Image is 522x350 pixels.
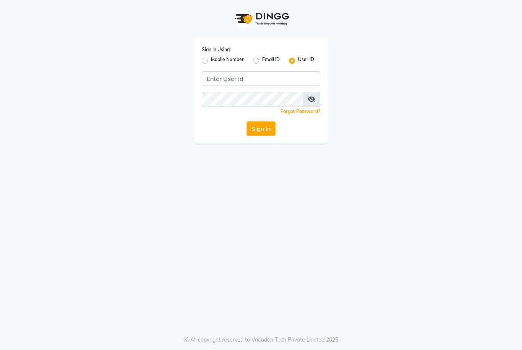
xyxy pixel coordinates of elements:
[280,108,320,114] a: Forgot Password?
[246,121,276,136] button: Sign In
[202,92,303,106] input: Username
[202,71,320,86] input: Username
[211,56,244,65] label: Mobile Number
[230,8,292,30] img: logo1.svg
[298,56,314,65] label: User ID
[202,46,231,53] label: Sign In Using:
[262,56,280,65] label: Email ID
